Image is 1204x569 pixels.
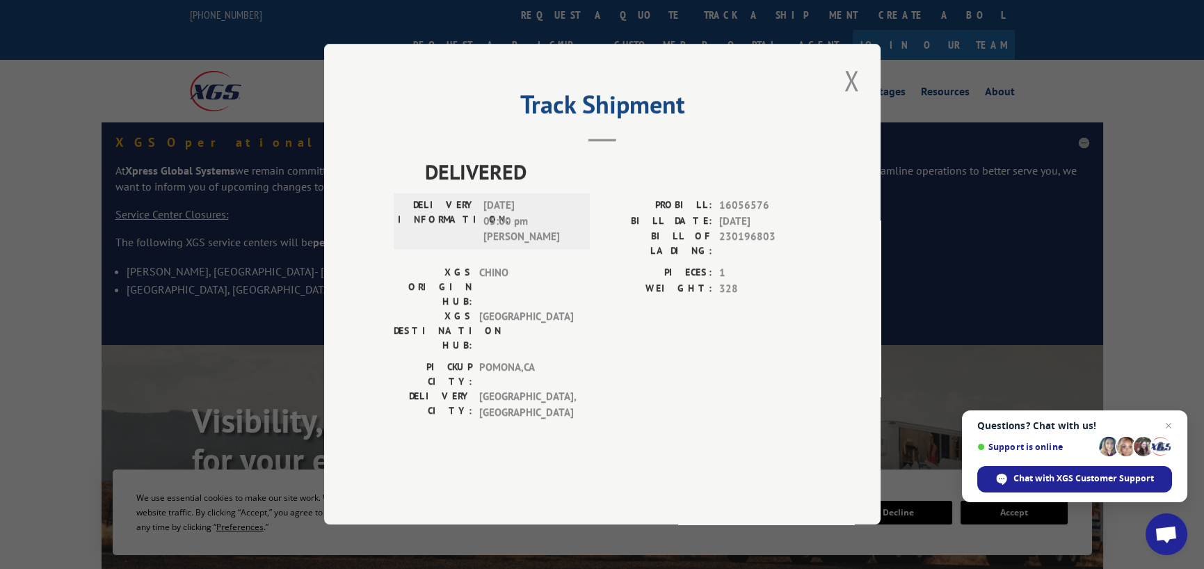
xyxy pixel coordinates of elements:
[719,281,811,297] span: 328
[425,157,811,188] span: DELIVERED
[483,198,577,246] span: [DATE] 05:00 pm [PERSON_NAME]
[719,230,811,259] span: 230196803
[479,310,573,353] span: [GEOGRAPHIC_DATA]
[479,360,573,390] span: POMONA , CA
[394,360,472,390] label: PICKUP CITY:
[719,266,811,282] span: 1
[602,198,712,214] label: PROBILL:
[479,390,573,421] span: [GEOGRAPHIC_DATA] , [GEOGRAPHIC_DATA]
[479,266,573,310] span: CHINO
[398,198,476,246] label: DELIVERY INFORMATION:
[394,266,472,310] label: XGS ORIGIN HUB:
[977,442,1094,452] span: Support is online
[394,310,472,353] label: XGS DESTINATION HUB:
[602,266,712,282] label: PIECES:
[602,230,712,259] label: BILL OF LADING:
[977,466,1172,492] span: Chat with XGS Customer Support
[977,420,1172,431] span: Questions? Chat with us!
[602,214,712,230] label: BILL DATE:
[394,390,472,421] label: DELIVERY CITY:
[840,61,863,99] button: Close modal
[719,214,811,230] span: [DATE]
[394,95,811,121] h2: Track Shipment
[602,281,712,297] label: WEIGHT:
[719,198,811,214] span: 16056576
[1146,513,1187,555] a: Open chat
[1013,472,1154,485] span: Chat with XGS Customer Support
